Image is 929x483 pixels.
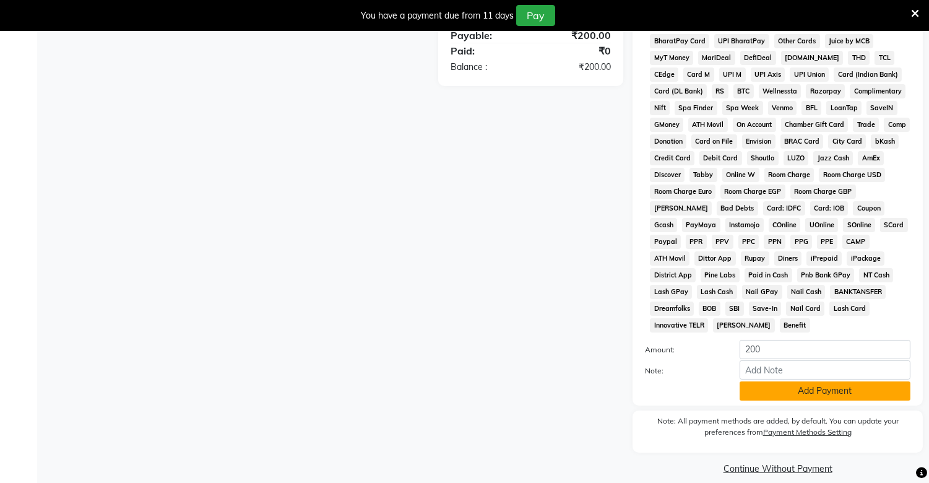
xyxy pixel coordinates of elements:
[650,201,712,215] span: [PERSON_NAME]
[361,9,514,22] div: You have a payment due from 11 days
[740,360,910,380] input: Add Note
[713,318,775,333] span: [PERSON_NAME]
[806,84,845,98] span: Razorpay
[683,67,714,82] span: Card M
[645,416,910,443] label: Note: All payment methods are added, by default. You can update your preferences from
[790,67,829,82] span: UPI Union
[843,218,875,232] span: SOnline
[738,235,759,249] span: PPC
[650,302,694,316] span: Dreamfolks
[819,168,885,182] span: Room Charge USD
[650,185,715,199] span: Room Charge Euro
[871,134,899,149] span: bKash
[531,43,621,58] div: ₹0
[650,51,693,65] span: MyT Money
[741,251,769,266] span: Rupay
[825,34,874,48] span: Juice by MCB
[790,235,812,249] span: PPG
[780,134,824,149] span: BRAC Card
[650,285,692,299] span: Lash GPay
[742,134,776,149] span: Envision
[722,168,759,182] span: Online W
[691,134,737,149] span: Card on File
[650,34,709,48] span: BharatPay Card
[689,168,717,182] span: Tabby
[740,381,910,401] button: Add Payment
[720,185,785,199] span: Room Charge EGP
[830,285,886,299] span: BANKTANSFER
[722,101,763,115] span: Spa Week
[733,118,776,132] span: On Account
[712,84,728,98] span: RS
[441,43,531,58] div: Paid:
[650,218,677,232] span: Gcash
[747,151,779,165] span: Shoutlo
[712,235,733,249] span: PPV
[725,218,764,232] span: Instamojo
[805,218,838,232] span: UOnline
[763,201,805,215] span: Card: IDFC
[650,251,689,266] span: ATH Movil
[701,268,740,282] span: Pine Labs
[719,67,746,82] span: UPI M
[745,268,792,282] span: Paid in Cash
[817,235,837,249] span: PPE
[650,134,686,149] span: Donation
[880,218,908,232] span: SCard
[764,168,814,182] span: Room Charge
[650,235,681,249] span: Paypal
[829,302,870,316] span: Lash Card
[650,118,683,132] span: GMoney
[813,151,853,165] span: Jazz Cash
[850,84,905,98] span: Complimentary
[699,302,720,316] span: BOB
[675,101,717,115] span: Spa Finder
[751,67,785,82] span: UPI Axis
[516,5,555,26] button: Pay
[774,34,820,48] span: Other Cards
[717,201,758,215] span: Bad Debts
[774,251,802,266] span: Diners
[441,61,531,74] div: Balance :
[740,51,776,65] span: DefiDeal
[650,168,685,182] span: Discover
[749,302,782,316] span: Save-In
[714,34,769,48] span: UPI BharatPay
[764,235,785,249] span: PPN
[790,185,856,199] span: Room Charge GBP
[650,84,707,98] span: Card (DL Bank)
[769,218,801,232] span: COnline
[884,118,910,132] span: Comp
[859,268,893,282] span: NT Cash
[797,268,855,282] span: Pnb Bank GPay
[826,101,862,115] span: LoanTap
[806,251,842,266] span: iPrepaid
[635,463,920,476] a: Continue Without Payment
[441,28,531,43] div: Payable:
[650,101,670,115] span: Nift
[875,51,894,65] span: TCL
[866,101,897,115] span: SaveIN
[802,101,821,115] span: BFL
[733,84,754,98] span: BTC
[842,235,870,249] span: CAMP
[636,365,730,376] label: Note:
[781,51,844,65] span: [DOMAIN_NAME]
[650,67,678,82] span: CEdge
[686,235,707,249] span: PPR
[742,285,782,299] span: Nail GPay
[650,318,708,333] span: Innovative TELR
[763,427,852,438] label: Payment Methods Setting
[786,302,824,316] span: Nail Card
[781,118,849,132] span: Chamber Gift Card
[858,151,884,165] span: AmEx
[531,61,621,74] div: ₹200.00
[650,268,696,282] span: District App
[759,84,802,98] span: Wellnessta
[848,51,870,65] span: THD
[780,318,810,333] span: Benefit
[768,101,797,115] span: Venmo
[784,151,809,165] span: LUZO
[699,151,742,165] span: Debit Card
[834,67,902,82] span: Card (Indian Bank)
